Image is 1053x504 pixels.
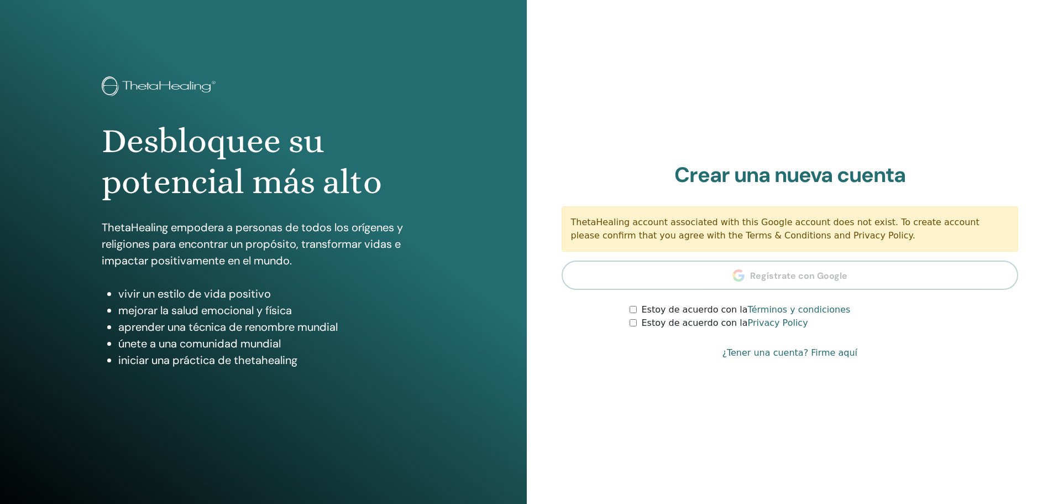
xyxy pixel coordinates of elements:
p: ThetaHealing empodera a personas de todos los orígenes y religiones para encontrar un propósito, ... [102,219,425,269]
div: ThetaHealing account associated with this Google account does not exist. To create account please... [562,206,1019,252]
a: Privacy Policy [748,318,808,328]
label: Estoy de acuerdo con la [641,303,850,316]
a: ¿Tener una cuenta? Firme aquí [722,346,857,360]
label: Estoy de acuerdo con la [641,316,808,330]
li: únete a una comunidad mundial [118,335,425,352]
a: Términos y condiciones [748,304,851,315]
h1: Desbloquee su potencial más alto [102,121,425,203]
li: mejorar la salud emocional y física [118,302,425,319]
h2: Crear una nueva cuenta [562,163,1019,188]
li: aprender una técnica de renombre mundial [118,319,425,335]
li: vivir un estilo de vida positivo [118,285,425,302]
li: iniciar una práctica de thetahealing [118,352,425,368]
